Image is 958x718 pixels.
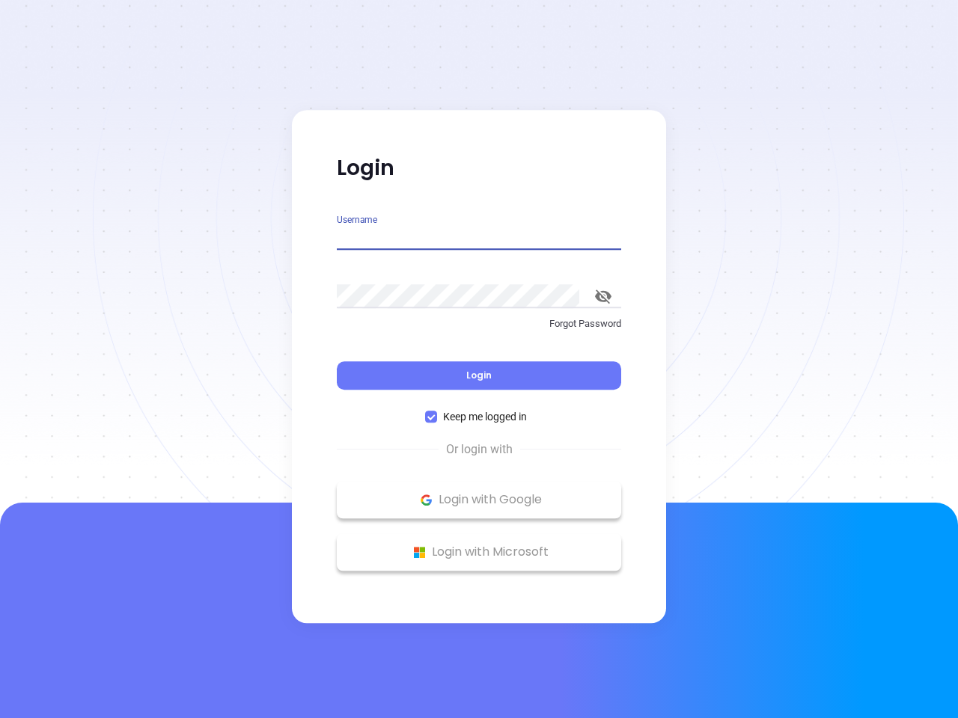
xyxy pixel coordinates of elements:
[337,481,621,518] button: Google Logo Login with Google
[585,278,621,314] button: toggle password visibility
[439,441,520,458] span: Or login with
[337,533,621,571] button: Microsoft Logo Login with Microsoft
[466,369,492,381] span: Login
[437,408,533,425] span: Keep me logged in
[337,361,621,390] button: Login
[337,155,621,182] p: Login
[417,491,436,509] img: Google Logo
[337,215,377,224] label: Username
[344,541,614,563] p: Login with Microsoft
[344,488,614,511] p: Login with Google
[410,543,429,562] img: Microsoft Logo
[337,316,621,331] p: Forgot Password
[337,316,621,343] a: Forgot Password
